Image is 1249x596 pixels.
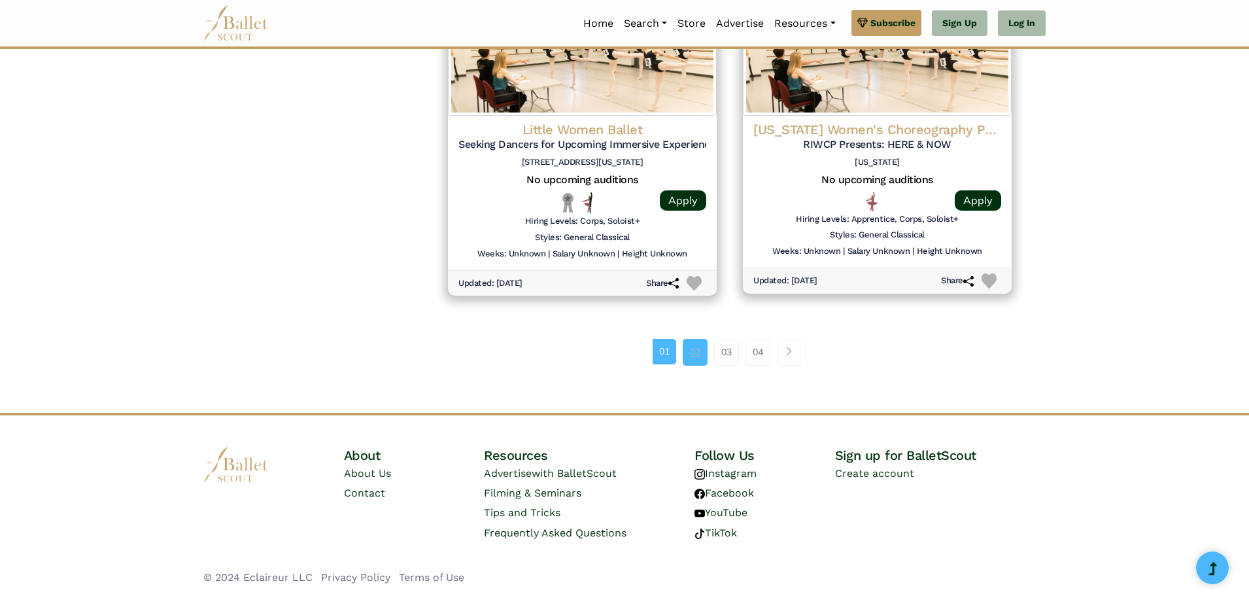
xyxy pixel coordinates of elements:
h6: Hiring Levels: Apprentice, Corps, Soloist+ [796,214,959,225]
a: Search [619,10,672,37]
h5: No upcoming auditions [458,173,706,187]
a: 03 [714,339,739,365]
a: Home [578,10,619,37]
h6: | [617,249,619,260]
h6: Styles: General Classical [535,232,630,243]
a: 02 [683,339,708,365]
a: Resources [769,10,840,37]
img: Local [560,192,576,213]
h6: | [912,246,914,257]
a: Sign Up [932,10,987,37]
a: Privacy Policy [321,571,390,584]
h6: [US_STATE] [753,157,1001,168]
h4: Sign up for BalletScout [835,447,1046,464]
h4: Resources [484,447,694,464]
a: Advertise [711,10,769,37]
a: Apply [660,190,706,211]
h6: Weeks: Unknown [772,246,840,257]
a: Apply [955,190,1001,211]
a: Create account [835,467,914,480]
a: 01 [653,339,676,364]
h6: Updated: [DATE] [458,278,522,289]
nav: Page navigation example [653,339,808,365]
h4: Little Women Ballet [458,121,706,138]
h6: [STREET_ADDRESS][US_STATE] [458,157,706,168]
img: All [583,192,592,213]
h5: No upcoming auditions [753,173,1001,187]
a: Tips and Tricks [484,506,560,519]
a: Facebook [694,487,754,499]
h4: About [344,447,485,464]
a: Contact [344,487,385,499]
li: © 2024 Eclaireur LLC [203,569,313,586]
img: Heart [687,276,702,291]
a: Store [672,10,711,37]
a: Advertisewith BalletScout [484,467,617,480]
img: Heart [982,273,997,289]
h6: Share [941,275,974,287]
img: gem.svg [857,16,868,30]
a: Subscribe [851,10,921,36]
a: YouTube [694,506,747,519]
h5: Seeking Dancers for Upcoming Immersive Experiences ([DATE]) [458,138,706,152]
a: Log In [998,10,1046,37]
img: youtube logo [694,508,705,519]
h5: RIWCP Presents: HERE & NOW [753,138,1001,152]
a: 04 [745,339,770,365]
span: with BalletScout [532,467,617,480]
a: Instagram [694,467,757,480]
img: logo [203,447,269,483]
a: Terms of Use [399,571,464,584]
img: Pointe [866,192,878,211]
h6: Hiring Levels: Corps, Soloist+ [525,216,640,227]
a: Frequently Asked Questions [484,527,626,539]
h6: Salary Unknown [553,249,615,260]
h6: Salary Unknown [847,246,910,257]
img: facebook logo [694,489,705,499]
a: TikTok [694,527,737,539]
h6: Styles: General Classical [830,230,925,241]
h6: Share [646,278,679,289]
h4: [US_STATE] Women's Choreography Project [753,121,1001,138]
img: tiktok logo [694,529,705,539]
span: Subscribe [870,16,915,30]
a: Filming & Seminars [484,487,581,499]
h6: Height Unknown [917,246,982,257]
h6: | [843,246,845,257]
a: About Us [344,467,391,480]
h6: Updated: [DATE] [753,275,817,287]
h6: Weeks: Unknown [477,249,545,260]
h6: Height Unknown [622,249,687,260]
h6: | [548,249,550,260]
h4: Follow Us [694,447,835,464]
img: instagram logo [694,469,705,480]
